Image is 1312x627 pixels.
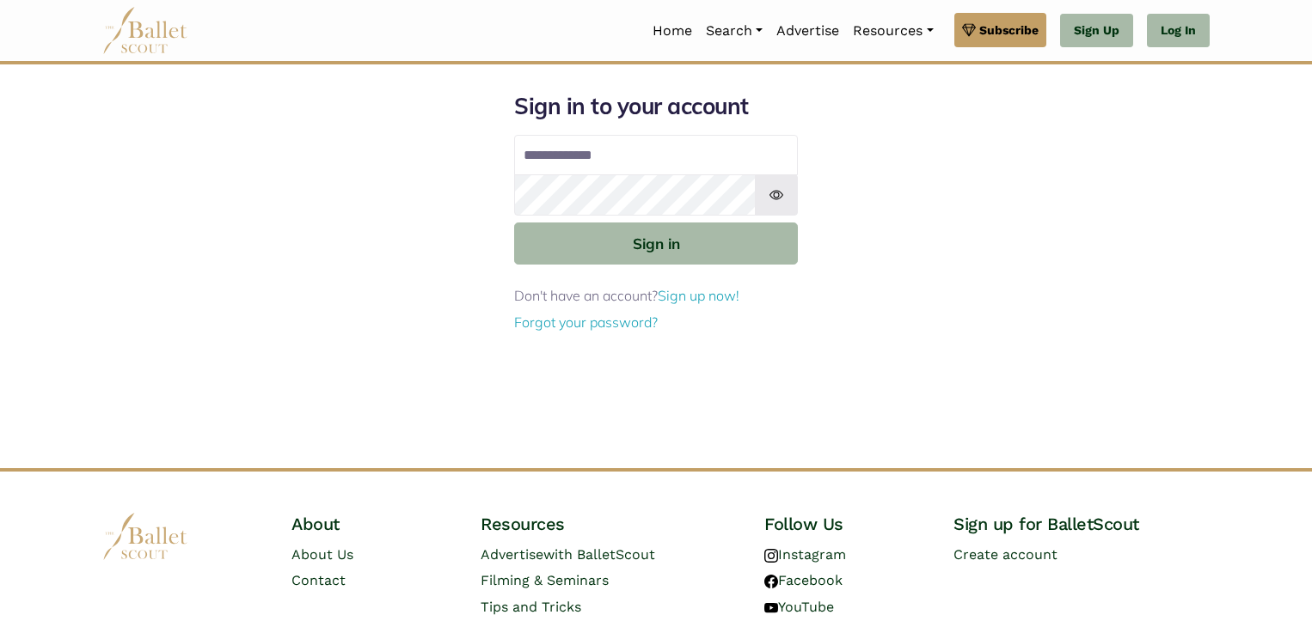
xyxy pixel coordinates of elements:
a: Resources [846,13,940,49]
h4: Sign up for BalletScout [953,513,1210,535]
img: logo [102,513,188,560]
img: gem.svg [962,21,976,40]
a: Sign up now! [658,287,739,304]
p: Don't have an account? [514,285,798,307]
a: Advertise [769,13,846,49]
a: Log In [1147,14,1210,48]
a: Create account [953,546,1058,563]
a: Advertisewith BalletScout [481,546,655,563]
a: YouTube [764,599,834,615]
a: Subscribe [954,13,1046,47]
a: Filming & Seminars [481,572,609,588]
a: Instagram [764,546,846,563]
span: Subscribe [979,21,1039,40]
h4: About [291,513,453,535]
a: About Us [291,546,353,563]
img: facebook logo [764,575,778,588]
a: Tips and Tricks [481,599,581,615]
span: with BalletScout [543,546,655,563]
h1: Sign in to your account [514,92,798,121]
h4: Follow Us [764,513,926,535]
h4: Resources [481,513,737,535]
a: Sign Up [1060,14,1133,48]
a: Facebook [764,572,843,588]
a: Forgot your password? [514,313,658,331]
img: youtube logo [764,601,778,615]
img: instagram logo [764,549,778,563]
button: Sign in [514,222,798,265]
a: Contact [291,572,346,588]
a: Search [699,13,769,49]
a: Home [646,13,699,49]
